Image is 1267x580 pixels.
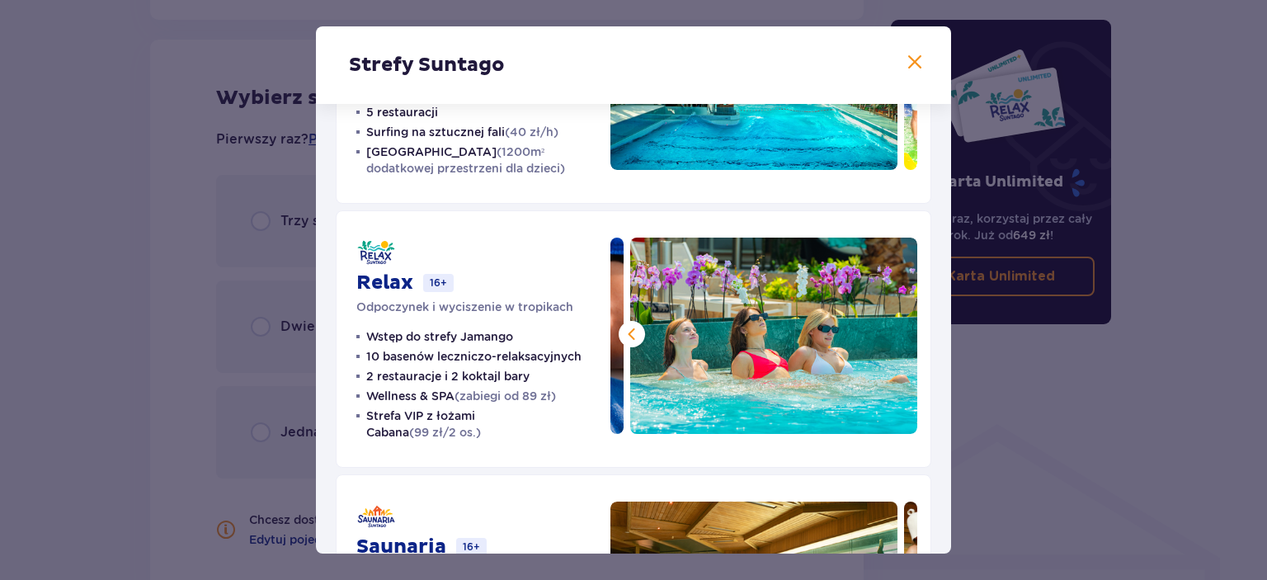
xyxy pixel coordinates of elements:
p: Odpoczynek i wyciszenie w tropikach [356,299,573,315]
span: (99 zł/2 os.) [409,426,481,439]
p: [GEOGRAPHIC_DATA] [366,144,591,177]
p: Wellness & SPA [366,388,556,404]
span: (40 zł/h) [505,125,558,139]
img: Relax [630,238,917,434]
p: Wstęp do strefy Jamango [366,328,513,345]
p: 16+ [456,538,487,556]
img: Saunaria logo [356,502,396,531]
p: 16+ [423,274,454,292]
img: Relax logo [356,238,396,267]
p: Saunaria [356,535,446,559]
p: Strefa VIP z łożami Cabana [366,408,591,441]
p: 2 restauracje i 2 koktajl bary [366,368,530,384]
p: Relax [356,271,413,295]
p: Strefy Suntago [349,53,505,78]
p: 10 basenów leczniczo-relaksacyjnych [366,348,582,365]
p: 5 restauracji [366,104,438,120]
p: Surfing na sztucznej fali [366,124,558,140]
span: (zabiegi od 89 zł) [455,389,556,403]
